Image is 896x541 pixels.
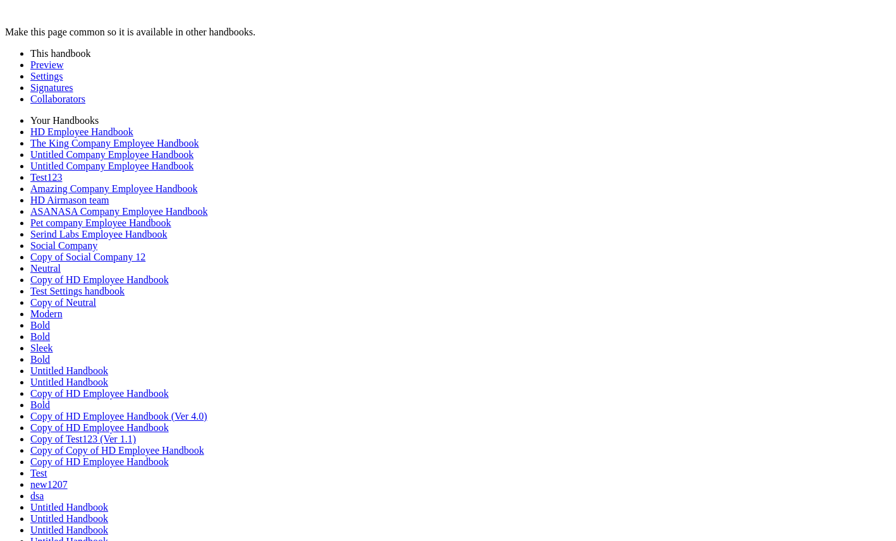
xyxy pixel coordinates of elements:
[30,411,207,422] a: Copy of HD Employee Handbook (Ver 4.0)
[30,445,204,456] a: Copy of Copy of HD Employee Handbook
[30,468,47,478] a: Test
[30,183,197,194] a: Amazing Company Employee Handbook
[30,71,63,82] a: Settings
[30,422,169,433] a: Copy of HD Employee Handbook
[30,138,199,149] a: The King Company Employee Handbook
[30,149,193,160] a: Untitled Company Employee Handbook
[30,115,891,126] li: Your Handbooks
[30,331,50,342] a: Bold
[30,479,68,490] a: new1207
[30,456,169,467] a: Copy of HD Employee Handbook
[30,320,50,331] a: Bold
[30,59,63,70] a: Preview
[30,195,109,205] a: HD Airmason team
[30,252,145,262] a: Copy of Social Company 12
[30,297,96,308] a: Copy of Neutral
[30,490,44,501] a: dsa
[30,365,108,376] a: Untitled Handbook
[30,161,193,171] a: Untitled Company Employee Handbook
[30,48,891,59] li: This handbook
[30,434,136,444] a: Copy of Test123 (Ver 1.1)
[30,377,108,387] a: Untitled Handbook
[30,82,73,93] a: Signatures
[30,94,85,104] a: Collaborators
[30,126,133,137] a: HD Employee Handbook
[5,27,891,38] div: Make this page common so it is available in other handbooks.
[30,240,97,251] a: Social Company
[30,502,108,513] a: Untitled Handbook
[30,308,63,319] a: Modern
[30,274,169,285] a: Copy of HD Employee Handbook
[30,399,50,410] a: Bold
[30,217,171,228] a: Pet company Employee Handbook
[30,513,108,524] a: Untitled Handbook
[30,229,167,240] a: Serind Labs Employee Handbook
[30,263,61,274] a: Neutral
[30,172,62,183] a: Test123
[30,343,53,353] a: Sleek
[30,286,125,296] a: Test Settings handbook
[30,206,207,217] a: ASANASA Company Employee Handbook
[30,354,50,365] a: Bold
[30,525,108,535] a: Untitled Handbook
[30,388,169,399] a: Copy of HD Employee Handbook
